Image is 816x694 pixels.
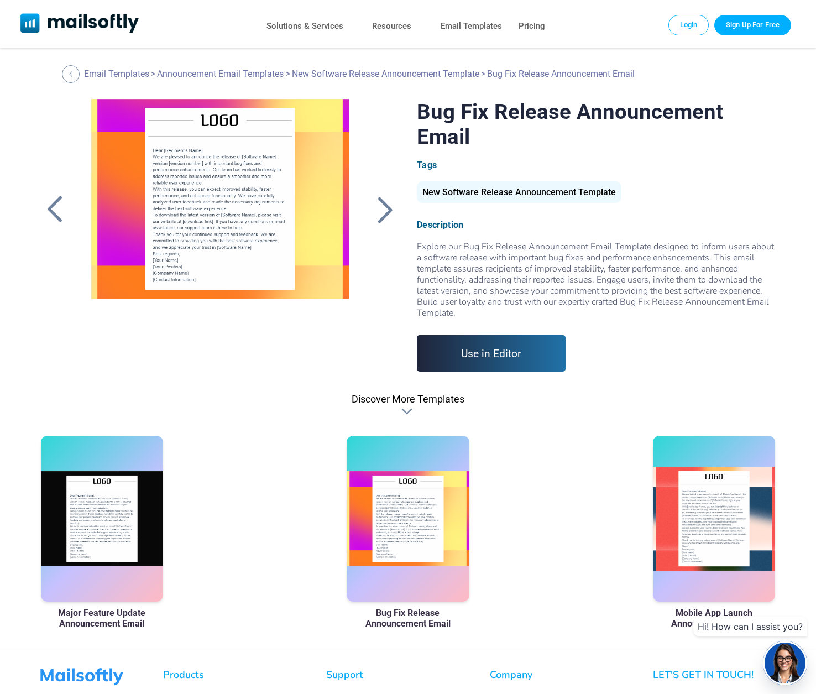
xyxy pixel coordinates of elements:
a: Use in Editor [417,335,566,372]
a: Bug Fix Release Announcement Email [77,99,364,375]
h1: Bug Fix Release Announcement Email [417,99,775,149]
div: Discover More Templates [352,393,464,405]
a: Pricing [519,18,545,34]
a: Back [62,65,82,83]
div: New Software Release Announcement Template [417,181,621,203]
a: Major Feature Update Announcement Email [41,608,163,629]
a: New Software Release Announcement Template [292,69,479,79]
div: Description [417,220,775,230]
a: Back [41,195,69,224]
a: Back [372,195,399,224]
a: Bug Fix Release Announcement Email [347,608,469,629]
a: Login [668,15,709,35]
a: Resources [372,18,411,34]
div: Discover More Templates [401,406,415,417]
a: Email Templates [441,18,502,34]
a: Mobile App Launch Announcement Email [653,608,775,629]
a: Solutions & Services [266,18,343,34]
a: Announcement Email Templates [157,69,284,79]
div: Hi! How can I assist you? [693,617,807,636]
a: Mailsoftly [20,13,139,35]
a: Email Templates [84,69,149,79]
a: New Software Release Announcement Template [417,191,621,196]
div: Tags [417,160,775,170]
a: Trial [714,15,791,35]
div: Explore our Bug Fix Release Announcement Email Template designed to inform users about a software... [417,241,775,319]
